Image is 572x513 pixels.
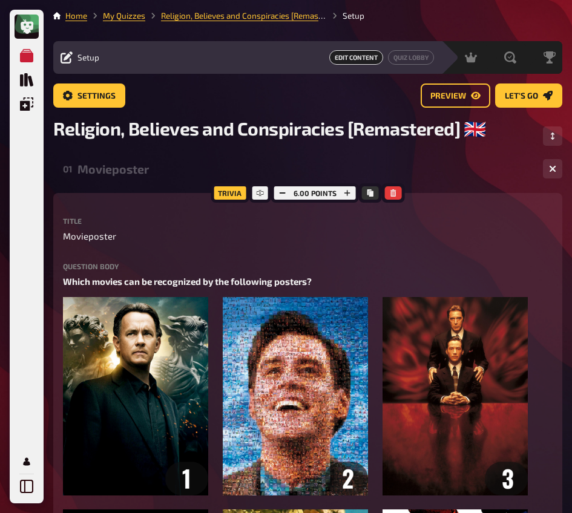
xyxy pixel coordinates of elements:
[430,92,466,100] span: Preview
[15,44,39,68] a: My Quizzes
[161,11,352,21] a: Religion, Believes and Conspiracies [Remastered] ​🇬🇧​
[63,276,312,287] span: Which movies can be recognized by the following posters?
[77,92,116,100] span: Settings
[63,163,73,174] div: 01
[77,162,533,176] div: Movieposter
[77,53,99,62] span: Setup
[495,83,562,108] a: Let's go
[271,183,359,203] div: 6.00 points
[421,83,490,108] a: Preview
[63,263,553,270] label: Question body
[543,126,562,146] button: Change Order
[65,11,87,21] a: Home
[388,50,434,65] a: Quiz Lobby
[211,183,249,203] div: Trivia
[329,50,383,65] span: Edit Content
[65,10,87,22] li: Home
[103,11,145,21] a: My Quizzes
[15,92,39,116] a: Overlays
[362,186,379,200] button: Copy
[327,10,364,22] li: Setup
[63,217,553,224] label: Title
[145,10,327,22] li: Religion, Believes and Conspiracies [Remastered] ​🇬🇧​
[87,10,145,22] li: My Quizzes
[15,449,39,474] a: My Account
[53,117,486,140] span: Religion, Believes and Conspiracies [Remastered] ​🇬🇧​
[63,229,116,243] span: Movieposter
[505,92,538,100] span: Let's go
[53,83,125,108] a: Settings
[15,68,39,92] a: Quiz Library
